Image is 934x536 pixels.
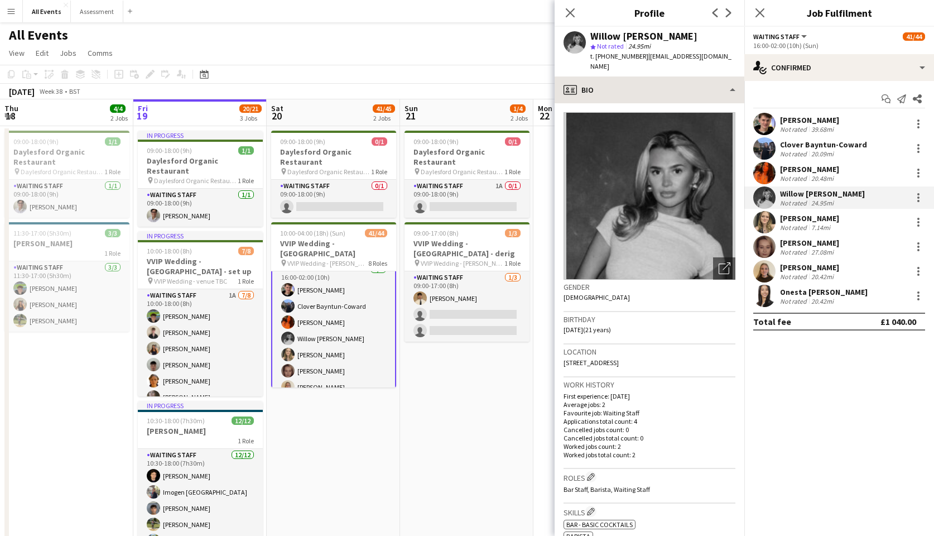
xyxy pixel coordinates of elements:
span: 09:00-18:00 (9h) [13,137,59,146]
span: 12/12 [232,417,254,425]
span: 19 [136,109,148,122]
span: 18 [3,109,18,122]
span: Daylesford Organic Restaurant [21,167,104,176]
a: Comms [83,46,117,60]
span: 41/45 [373,104,395,113]
app-job-card: In progress09:00-18:00 (9h)1/1Daylesford Organic Restaurant Daylesford Organic Restaurant1 RoleWa... [138,131,263,227]
div: [PERSON_NAME] [780,238,839,248]
div: In progress [138,131,263,140]
h3: VVIP Wedding - [GEOGRAPHIC_DATA] - derig [405,238,529,259]
span: 10:30-18:00 (7h30m) [147,417,205,425]
span: 0/1 [372,137,387,146]
div: 39.68mi [809,125,836,133]
span: 1 Role [104,249,121,257]
span: 10:00-18:00 (8h) [147,247,192,255]
div: Confirmed [744,54,934,81]
app-card-role: Waiting Staff0/109:00-18:00 (9h) [271,180,396,218]
div: Not rated [780,297,809,305]
div: Not rated [780,125,809,133]
p: Favourite job: Waiting Staff [564,409,735,417]
app-job-card: 11:30-17:00 (5h30m)3/3[PERSON_NAME]1 RoleWaiting Staff3/311:30-17:00 (5h30m)[PERSON_NAME][PERSON_... [4,222,129,332]
button: Assessment [71,1,123,22]
span: 09:00-18:00 (9h) [280,137,325,146]
h3: VVIP Wedding - [GEOGRAPHIC_DATA] - set up [138,256,263,276]
span: 1/4 [510,104,526,113]
div: 7.14mi [809,223,832,232]
div: 20.48mi [809,174,836,183]
app-card-role: Waiting Staff1/109:00-18:00 (9h)[PERSON_NAME] [138,189,263,227]
span: 20/21 [239,104,262,113]
p: Worked jobs count: 2 [564,442,735,451]
h1: All Events [9,27,68,44]
div: [PERSON_NAME] [780,164,839,174]
div: [PERSON_NAME] [780,213,839,223]
h3: Location [564,347,735,357]
app-card-role: Waiting Staff1A0/109:00-18:00 (9h) [405,180,529,218]
h3: [PERSON_NAME] [138,426,263,436]
img: Crew avatar or photo [564,112,735,280]
span: 10:00-04:00 (18h) (Sun) [280,229,345,237]
span: Bar - basic cocktails [566,520,633,529]
h3: Daylesford Organic Restaurant [4,147,129,167]
app-job-card: 09:00-18:00 (9h)0/1Daylesford Organic Restaurant Daylesford Organic Restaurant1 RoleWaiting Staff... [271,131,396,218]
div: In progress10:00-18:00 (8h)7/8VVIP Wedding - [GEOGRAPHIC_DATA] - set up VVIP Wedding - venue TBC1... [138,231,263,396]
div: Not rated [780,223,809,232]
div: Not rated [780,150,809,158]
div: Willow [PERSON_NAME] [780,189,865,199]
span: 1 Role [504,259,521,267]
div: £1 040.00 [880,316,916,327]
app-job-card: 09:00-17:00 (8h)1/3VVIP Wedding - [GEOGRAPHIC_DATA] - derig VVIP Wedding - [PERSON_NAME][GEOGRAPH... [405,222,529,342]
span: 1/1 [105,137,121,146]
span: Thu [4,103,18,113]
h3: Skills [564,506,735,518]
span: 3/3 [105,229,121,237]
div: 16:00-02:00 (10h) (Sun) [753,41,925,50]
h3: Daylesford Organic Restaurant [405,147,529,167]
div: Not rated [780,248,809,256]
span: 41/44 [903,32,925,41]
p: Cancelled jobs count: 0 [564,425,735,434]
span: Week 38 [37,87,65,95]
span: Daylesford Organic Restaurant [287,167,371,176]
div: Not rated [780,174,809,183]
span: Waiting Staff [753,32,800,41]
div: 20.42mi [809,272,836,281]
span: 09:00-18:00 (9h) [147,146,192,155]
span: 1 Role [371,167,387,176]
span: 20 [269,109,283,122]
div: Not rated [780,199,809,207]
span: 1 Role [504,167,521,176]
h3: Gender [564,282,735,292]
span: [STREET_ADDRESS] [564,358,619,367]
div: 2 Jobs [511,114,528,122]
div: In progress [138,401,263,410]
a: Edit [31,46,53,60]
span: 41/44 [365,229,387,237]
div: [PERSON_NAME] [780,115,839,125]
span: 1 Role [238,277,254,285]
div: [PERSON_NAME] [780,262,839,272]
span: 24.95mi [626,42,653,50]
span: VVIP Wedding - [PERSON_NAME][GEOGRAPHIC_DATA][PERSON_NAME] [421,259,504,267]
div: 09:00-18:00 (9h)1/1Daylesford Organic Restaurant Daylesford Organic Restaurant1 RoleWaiting Staff... [4,131,129,218]
span: Fri [138,103,148,113]
h3: [PERSON_NAME] [4,238,129,248]
span: 0/1 [505,137,521,146]
div: 2 Jobs [110,114,128,122]
a: Jobs [55,46,81,60]
div: BST [69,87,80,95]
span: 7/8 [238,247,254,255]
span: View [9,48,25,58]
span: 09:00-18:00 (9h) [413,137,459,146]
span: Comms [88,48,113,58]
h3: Daylesford Organic Restaurant [271,147,396,167]
div: Open photos pop-in [713,257,735,280]
span: Bar Staff, Barista, Waiting Staff [564,485,650,494]
div: Not rated [780,272,809,281]
span: Daylesford Organic Restaurant [154,176,238,185]
div: 3 Jobs [240,114,261,122]
app-card-role: Waiting Staff8/816:00-02:00 (10h)[PERSON_NAME]Clover Bayntun-Coward[PERSON_NAME]Willow [PERSON_NA... [271,262,396,415]
span: [DATE] (21 years) [564,326,611,334]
